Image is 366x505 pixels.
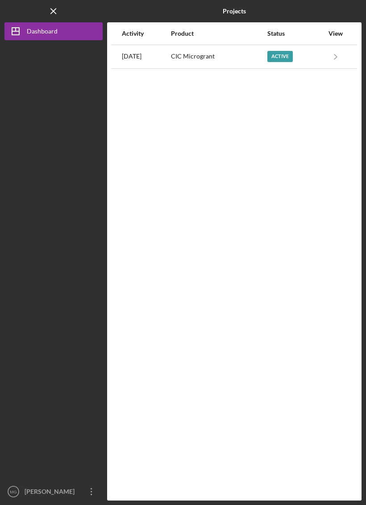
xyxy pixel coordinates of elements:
div: Product [171,30,266,37]
text: MG [10,489,17,494]
div: View [324,30,347,37]
button: Dashboard [4,22,103,40]
div: Status [267,30,324,37]
div: [PERSON_NAME] [22,483,80,503]
time: 2025-09-04 19:28 [122,53,141,60]
div: Activity [122,30,170,37]
div: CIC Microgrant [171,46,266,68]
div: Dashboard [27,22,58,42]
button: MG[PERSON_NAME] [4,483,103,501]
b: Projects [223,8,246,15]
div: Active [267,51,293,62]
